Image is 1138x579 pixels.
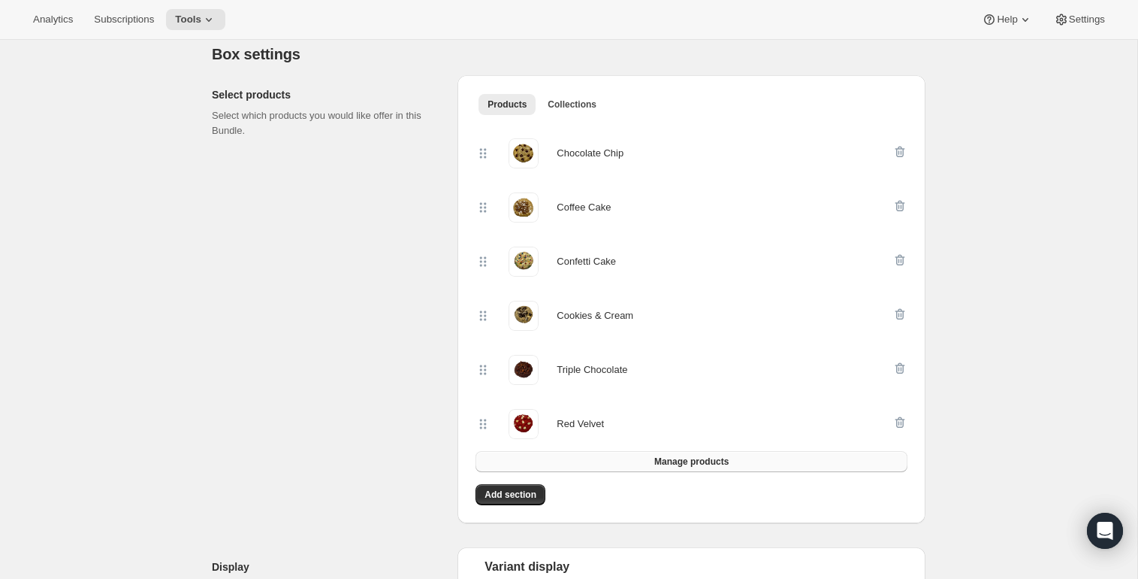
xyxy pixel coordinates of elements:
button: Analytics [24,9,82,30]
h2: Box settings [212,45,925,63]
div: Confetti Cake [557,254,616,269]
span: Products [487,99,527,111]
span: Tools [175,14,201,26]
img: Coffee Cake [509,192,539,223]
div: Triple Chocolate [557,362,627,377]
div: Red Velvet [557,417,604,432]
div: Chocolate Chip [557,146,623,161]
div: Coffee Cake [557,200,611,215]
button: Settings [1045,9,1114,30]
div: Open Intercom Messenger [1087,513,1123,549]
span: Settings [1069,14,1105,26]
button: Add section [475,484,545,505]
span: Collections [548,99,596,111]
img: Triple Chocolate [509,355,539,385]
button: Subscriptions [85,9,163,30]
button: Manage products [475,451,907,472]
div: Variant display [469,559,913,574]
p: Select which products you would like offer in this Bundle. [212,108,433,138]
span: Analytics [33,14,73,26]
img: Chocolate Chip [509,138,539,168]
img: Cookies & Cream [509,301,539,331]
button: Help [973,9,1041,30]
span: Help [997,14,1017,26]
button: Tools [166,9,225,30]
span: Subscriptions [94,14,154,26]
img: Red Velvet [509,409,539,439]
h2: Select products [212,87,433,102]
span: Add section [484,489,536,501]
img: Confetti Cake [509,247,539,277]
h2: Display [212,559,433,574]
span: Manage products [654,456,729,468]
div: Cookies & Cream [557,308,633,323]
